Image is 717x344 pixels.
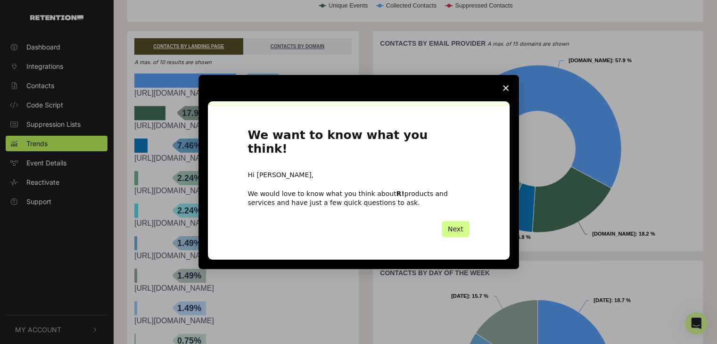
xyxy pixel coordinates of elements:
[493,75,519,101] span: Close survey
[248,171,470,180] div: Hi [PERSON_NAME],
[248,129,470,161] h1: We want to know what you think!
[442,221,470,237] button: Next
[248,189,470,206] div: We would love to know what you think about products and services and have just a few quick questi...
[396,190,404,197] b: R!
